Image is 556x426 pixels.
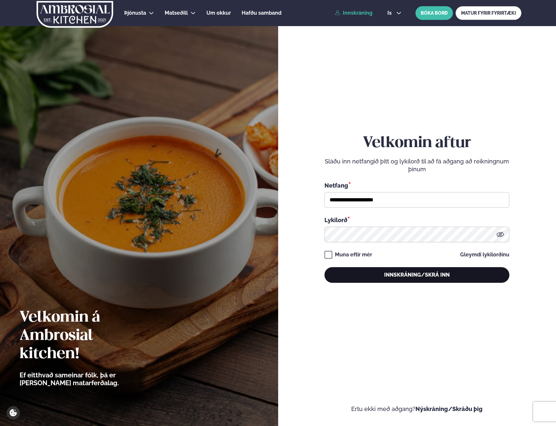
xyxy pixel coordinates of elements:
a: Gleymdi lykilorðinu [460,252,509,257]
a: MATUR FYRIR FYRIRTÆKI [456,6,521,20]
a: Matseðill [165,9,188,17]
a: Nýskráning/Skráðu þig [415,405,483,412]
a: Um okkur [206,9,231,17]
a: Cookie settings [7,406,20,419]
div: Netfang [324,181,509,190]
span: Um okkur [206,10,231,16]
a: Innskráning [335,10,372,16]
span: is [387,10,394,16]
p: Ertu ekki með aðgang? [298,405,537,413]
span: Hafðu samband [242,10,281,16]
button: BÓKA BORÐ [415,6,453,20]
span: Matseðill [165,10,188,16]
h2: Velkomin á Ambrosial kitchen! [20,309,155,363]
p: Ef eitthvað sameinar fólk, þá er [PERSON_NAME] matarferðalag. [20,371,155,387]
a: Þjónusta [124,9,146,17]
a: Hafðu samband [242,9,281,17]
span: Þjónusta [124,10,146,16]
h2: Velkomin aftur [324,134,509,152]
div: Lykilorð [324,216,509,224]
p: Sláðu inn netfangið þitt og lykilorð til að fá aðgang að reikningnum þínum [324,158,509,173]
img: logo [36,1,114,28]
button: is [382,10,407,16]
button: Innskráning/Skrá inn [324,267,509,283]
